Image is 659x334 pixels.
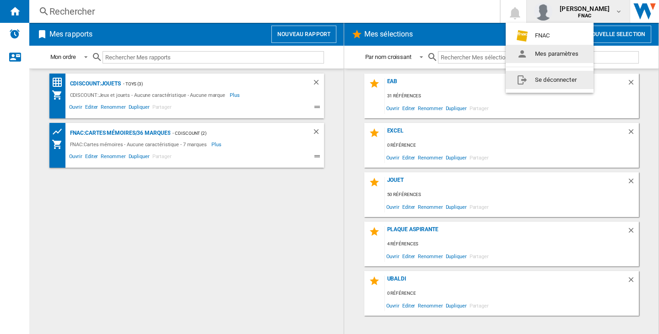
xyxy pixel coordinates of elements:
button: FNAC [506,27,594,45]
button: Mes paramètres [506,45,594,63]
button: Se déconnecter [506,71,594,89]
